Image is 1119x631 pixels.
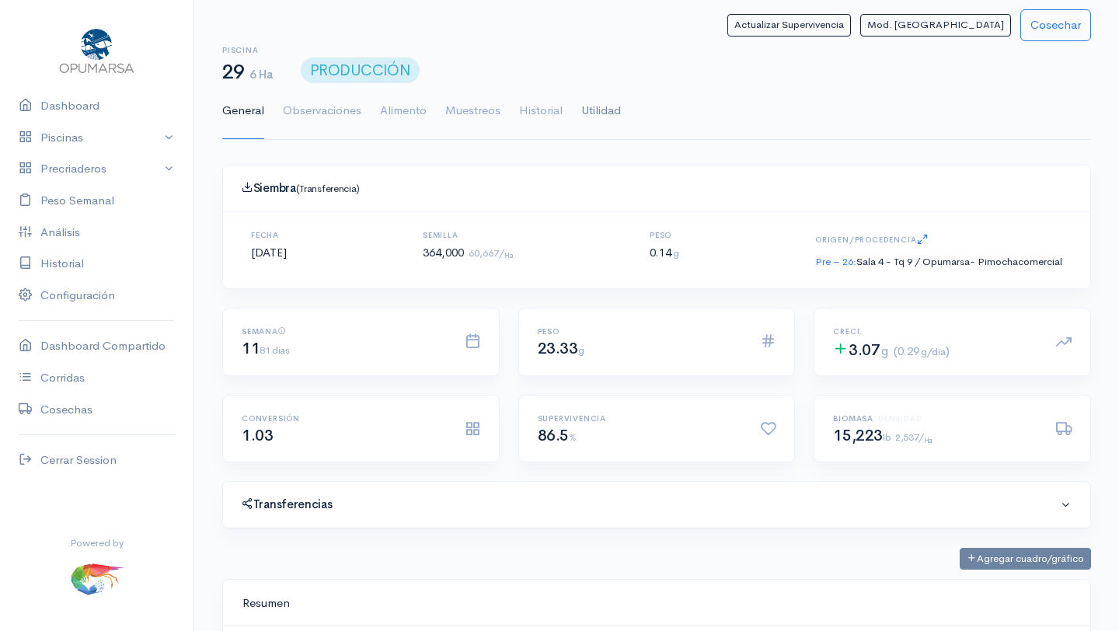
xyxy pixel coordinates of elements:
h6: Semana [242,327,446,336]
a: Observaciones [283,83,361,139]
small: lb [883,431,891,444]
button: Agregar cuadro/gráfico [960,548,1091,570]
div: [DATE] [232,231,305,270]
input: Titulo [242,587,1072,619]
small: g/dia [921,346,946,358]
img: Opumarsa [56,25,138,75]
a: Historial [519,83,563,139]
span: PRODUCCIÓN [301,58,420,83]
h6: Semilla [423,231,514,239]
small: (Transferencia) [296,182,361,195]
button: Actualizar Supervivencia [727,14,851,37]
h4: Siembra [242,181,1072,195]
h6: Peso [538,327,742,336]
h6: Origen/Procedencia [815,231,1062,250]
small: g [578,343,584,357]
span: Biomasa [833,413,873,424]
a: Alimento [380,83,427,139]
h6: Creci. [833,327,1037,336]
span: 11 [242,339,289,358]
small: 81 dias [260,343,289,357]
h1: 29 [222,61,273,84]
div: 0.14 [631,231,698,270]
button: Cosechar [1020,9,1091,41]
a: Muestreos [445,83,500,139]
small: % [569,431,577,444]
div: 364,000 [404,231,532,270]
small: 60,667/ [469,246,514,260]
span: g [673,247,679,260]
span: Densidad [878,413,922,424]
h6: Conversión [242,414,446,423]
span: 23.33 [538,339,584,358]
a: Pre – 26: [815,255,856,268]
h4: Transferencias [242,497,1060,511]
small: 2,537/ [895,431,932,444]
sub: Ha [924,436,932,445]
span: (0.29 ) [894,343,950,358]
a: General [222,83,264,139]
small: g [881,343,889,359]
span: 6 Ha [249,67,273,82]
h6: Supervivencia [538,414,742,423]
h6: Peso [650,231,679,239]
span: 15,223 [833,426,891,445]
span: 1.03 [242,426,273,445]
h6: Piscina [222,46,273,54]
span: 86.5 [538,426,577,445]
sub: Ha [504,251,514,260]
span: Sala 4 - Tq 9 / Opumarsa- Pimochacomercial [856,255,1062,268]
span: 3.07 [833,340,889,360]
h6: Fecha [251,231,287,239]
img: ... [69,550,125,606]
button: Mod. [GEOGRAPHIC_DATA] [860,14,1011,37]
a: Utilidad [581,83,621,139]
